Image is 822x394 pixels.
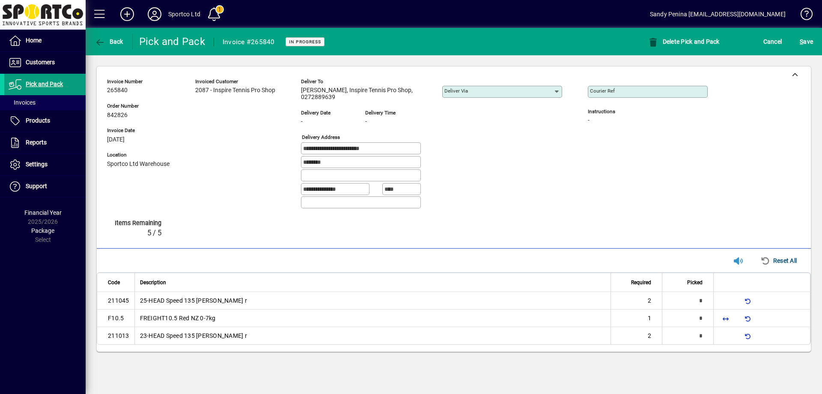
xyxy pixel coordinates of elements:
span: Back [95,38,123,45]
div: Sandy Penina [EMAIL_ADDRESS][DOMAIN_NAME] [650,7,786,21]
span: 5 / 5 [147,229,161,237]
span: Picked [687,278,703,287]
td: 25-HEAD Speed 135 [PERSON_NAME] r [134,292,611,310]
span: S [800,38,803,45]
span: Invoices [9,99,36,106]
td: 2 [611,327,662,344]
span: Settings [26,161,48,168]
span: Customers [26,59,55,66]
span: Pick and Pack [26,81,63,87]
span: Reset All [760,254,797,268]
span: [PERSON_NAME], Inspire Tennis Pro Shop, 0272889639 [301,87,429,101]
span: Location [107,152,170,158]
span: Order number [107,103,170,109]
span: Package [31,227,54,234]
button: Save [798,34,815,49]
button: Back [92,34,125,49]
span: 842826 [107,112,128,119]
span: [DATE] [107,136,125,143]
mat-label: Courier Ref [590,88,615,94]
span: Invoice Date [107,128,170,133]
span: Instructions [588,109,708,114]
span: Home [26,37,42,44]
span: - [588,117,590,124]
button: Reset All [757,253,800,268]
span: Items remaining [110,220,161,226]
a: Support [4,176,86,197]
span: Description [140,278,166,287]
span: - [301,118,303,125]
mat-label: Deliver via [444,88,468,94]
td: F10.5 [97,310,134,327]
td: FREIGHT10.5 Red NZ 0-7kg [134,310,611,327]
span: Products [26,117,50,124]
span: Sportco Ltd Warehouse [107,161,170,168]
a: Invoices [4,95,86,110]
td: 211013 [97,327,134,344]
div: Pick and Pack [139,35,205,48]
span: Reports [26,139,47,146]
span: Delivery time [365,110,417,116]
a: Customers [4,52,86,73]
td: 23-HEAD Speed 135 [PERSON_NAME] r [134,327,611,344]
span: Delete Pick and Pack [648,38,720,45]
span: - [365,118,367,125]
span: 265840 [107,87,128,94]
span: In Progress [289,39,321,45]
span: Required [631,278,651,287]
span: Financial Year [24,209,62,216]
a: Home [4,30,86,51]
a: Knowledge Base [794,2,811,30]
div: Invoice #265840 [223,35,275,49]
button: Delete Pick and Pack [646,34,722,49]
button: Cancel [761,34,784,49]
span: Cancel [763,35,782,48]
td: 2 [611,292,662,310]
span: Delivery date [301,110,352,116]
button: Profile [141,6,168,22]
app-page-header-button: Back [86,34,133,49]
span: Code [108,278,120,287]
div: Sportco Ltd [168,7,200,21]
a: Products [4,110,86,132]
span: ave [800,35,813,48]
td: 1 [611,310,662,327]
td: 211045 [97,292,134,310]
button: Add [113,6,141,22]
span: 2087 - Inspire Tennis Pro Shop [195,87,275,94]
a: Settings [4,154,86,175]
span: Support [26,183,47,189]
a: Reports [4,132,86,153]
